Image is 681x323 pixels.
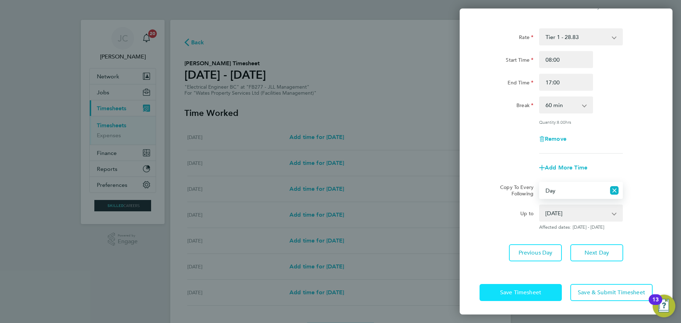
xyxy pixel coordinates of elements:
span: Save Timesheet [500,289,541,296]
label: End Time [508,79,533,88]
button: Remove [539,136,566,142]
input: E.g. 08:00 [539,51,593,68]
div: Quantity: hrs [539,119,623,125]
span: Affected dates: [DATE] - [DATE] [539,224,623,230]
button: Previous Day [509,244,562,261]
span: Add More Time [545,164,587,171]
label: Start Time [506,57,533,65]
button: Next Day [570,244,623,261]
div: 13 [652,300,659,309]
button: Save & Submit Timesheet [570,284,653,301]
span: Save & Submit Timesheet [578,289,645,296]
label: Copy To Every Following [494,184,533,197]
button: Save Timesheet [480,284,562,301]
button: Add More Time [539,165,587,171]
span: Remove [545,135,566,142]
span: Next Day [585,249,609,256]
label: Break [516,102,533,111]
span: 8.00 [557,119,565,125]
button: Open Resource Center, 13 new notifications [653,295,675,317]
span: Previous Day [519,249,553,256]
label: Rate [519,34,533,43]
button: Reset selection [610,183,619,198]
input: E.g. 18:00 [539,74,593,91]
label: Up to [520,210,533,219]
